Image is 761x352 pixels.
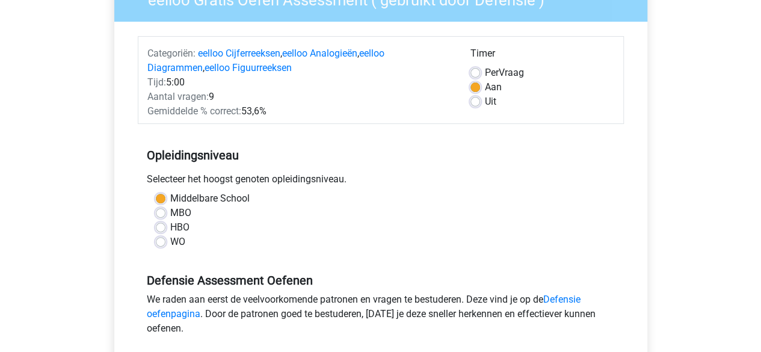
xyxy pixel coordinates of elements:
label: Vraag [485,66,524,80]
span: Categoriën: [147,48,196,59]
label: MBO [170,206,191,220]
span: Aantal vragen: [147,91,209,102]
a: eelloo Figuurreeksen [205,62,292,73]
div: Timer [470,46,614,66]
div: We raden aan eerst de veelvoorkomende patronen en vragen te bestuderen. Deze vind je op de . Door... [138,292,624,341]
label: Aan [485,80,502,94]
h5: Defensie Assessment Oefenen [147,273,615,288]
span: Per [485,67,499,78]
a: eelloo Cijferreeksen [198,48,280,59]
a: eelloo Analogieën [282,48,357,59]
label: Middelbare School [170,191,250,206]
div: 5:00 [138,75,461,90]
h5: Opleidingsniveau [147,143,615,167]
div: 53,6% [138,104,461,119]
label: WO [170,235,185,249]
span: Gemiddelde % correct: [147,105,241,117]
label: Uit [485,94,496,109]
div: Selecteer het hoogst genoten opleidingsniveau. [138,172,624,191]
div: , , , [138,46,461,75]
label: HBO [170,220,189,235]
span: Tijd: [147,76,166,88]
div: 9 [138,90,461,104]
